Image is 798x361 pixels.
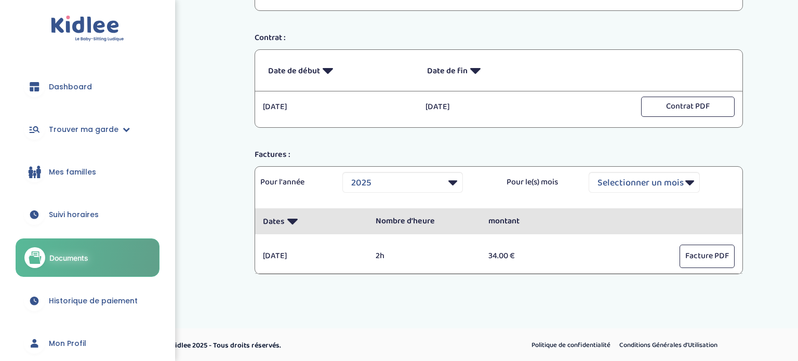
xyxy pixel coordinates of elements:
a: Documents [16,238,159,277]
a: Dashboard [16,68,159,105]
a: Conditions Générales d’Utilisation [616,339,721,352]
span: Suivi horaires [49,209,99,220]
div: Factures : [247,149,751,161]
p: Dates [263,208,360,234]
span: Trouver ma garde [49,124,118,135]
p: © Kidlee 2025 - Tous droits réservés. [164,340,443,351]
span: Mes familles [49,167,96,178]
p: [DATE] [425,101,573,113]
a: Trouver ma garde [16,111,159,148]
p: Pour le(s) mois [507,176,573,189]
img: logo.svg [51,16,124,42]
span: Historique de paiement [49,296,138,306]
a: Politique de confidentialité [528,339,614,352]
a: Historique de paiement [16,282,159,319]
a: Suivi horaires [16,196,159,233]
p: Date de début [268,58,411,83]
p: Pour l'année [260,176,327,189]
a: Contrat PDF [641,101,735,112]
a: Facture PDF [680,250,735,262]
button: Contrat PDF [641,97,735,117]
p: 2h [376,250,473,262]
p: Nombre d’heure [376,215,473,228]
p: [DATE] [263,250,360,262]
span: Documents [49,252,88,263]
p: [DATE] [263,101,410,113]
p: montant [488,215,586,228]
p: 34.00 € [488,250,586,262]
a: Mes familles [16,153,159,191]
p: Date de fin [427,58,570,83]
span: Dashboard [49,82,92,92]
div: Contrat : [247,32,751,44]
button: Facture PDF [680,245,735,268]
span: Mon Profil [49,338,86,349]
